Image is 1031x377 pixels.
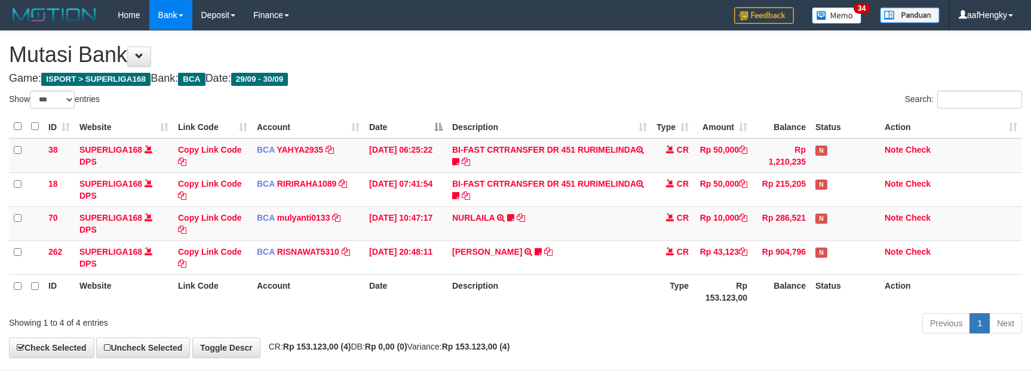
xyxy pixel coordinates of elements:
[880,7,940,23] img: panduan.png
[342,247,350,257] a: Copy RISNAWAT5310 to clipboard
[815,248,827,258] span: Has Note
[447,138,652,173] td: BI-FAST CRTRANSFER DR 451 RURIMELINDA
[283,342,351,351] strong: Rp 153.123,00 (4)
[652,115,694,138] th: Type: activate to sort column ascending
[339,179,347,188] a: Copy RIRIRAHA1089 to clipboard
[48,145,58,154] span: 38
[739,179,747,188] a: Copy Rp 50,000 to clipboard
[880,274,1022,308] th: Action
[854,3,870,14] span: 34
[364,240,447,274] td: [DATE] 20:48:11
[885,145,903,154] a: Note
[815,214,827,224] span: Has Note
[263,342,510,351] span: CR: DB: Variance:
[739,145,747,154] a: Copy Rp 50,000 to clipboard
[364,138,447,173] td: [DATE] 06:25:22
[694,115,752,138] th: Amount: activate to sort column ascending
[677,145,689,154] span: CR
[257,213,275,223] span: BCA
[9,73,1022,85] h4: Game: Bank: Date:
[447,274,652,308] th: Description
[905,91,1022,109] label: Search:
[178,73,205,86] span: BCA
[739,213,747,223] a: Copy Rp 10,000 to clipboard
[739,247,747,257] a: Copy Rp 43,123 to clipboard
[922,313,970,333] a: Previous
[811,274,880,308] th: Status
[9,6,100,24] img: MOTION_logo.png
[462,191,470,200] a: Copy BI-FAST CRTRANSFER DR 451 RURIMELINDA to clipboard
[677,179,689,188] span: CR
[694,138,752,173] td: Rp 50,000
[885,213,903,223] a: Note
[752,115,811,138] th: Balance
[48,179,58,188] span: 18
[880,115,1022,138] th: Action: activate to sort column ascending
[969,313,990,333] a: 1
[173,274,252,308] th: Link Code
[41,73,151,86] span: ISPORT > SUPERLIGA168
[452,213,495,223] a: NURLAILA
[277,145,323,154] a: YAHYA2935
[178,247,242,268] a: Copy Link Code
[885,247,903,257] a: Note
[79,213,142,223] a: SUPERLIGA168
[812,7,862,24] img: Button%20Memo.svg
[937,91,1022,109] input: Search:
[173,115,252,138] th: Link Code: activate to sort column ascending
[75,138,173,173] td: DPS
[652,274,694,308] th: Type
[906,145,931,154] a: Check
[332,213,340,223] a: Copy mulyanti0133 to clipboard
[906,179,931,188] a: Check
[96,338,190,358] a: Uncheck Selected
[517,213,525,223] a: Copy NURLAILA to clipboard
[364,274,447,308] th: Date
[544,247,553,257] a: Copy YOSI EFENDI to clipboard
[694,240,752,274] td: Rp 43,123
[79,145,142,154] a: SUPERLIGA168
[365,342,407,351] strong: Rp 0,00 (0)
[277,247,339,257] a: RISNAWAT5310
[9,338,94,358] a: Check Selected
[75,274,173,308] th: Website
[44,274,75,308] th: ID
[30,91,75,109] select: Showentries
[677,213,689,223] span: CR
[75,240,173,274] td: DPS
[989,313,1022,333] a: Next
[694,274,752,308] th: Rp 153.123,00
[442,342,510,351] strong: Rp 153.123,00 (4)
[326,145,334,154] a: Copy YAHYA2935 to clipboard
[79,179,142,188] a: SUPERLIGA168
[677,247,689,257] span: CR
[734,7,794,24] img: Feedback.jpg
[906,213,931,223] a: Check
[231,73,289,86] span: 29/09 - 30/09
[277,179,337,188] a: RIRIRAHA1089
[752,172,811,206] td: Rp 215,205
[885,179,903,188] a: Note
[252,115,364,138] th: Account: activate to sort column ascending
[9,312,421,329] div: Showing 1 to 4 of 4 entries
[694,206,752,240] td: Rp 10,000
[364,115,447,138] th: Date: activate to sort column descending
[75,172,173,206] td: DPS
[178,179,242,200] a: Copy Link Code
[752,240,811,274] td: Rp 904,796
[9,91,100,109] label: Show entries
[48,247,62,257] span: 262
[752,206,811,240] td: Rp 286,521
[752,274,811,308] th: Balance
[192,338,260,358] a: Toggle Descr
[178,213,242,234] a: Copy Link Code
[364,206,447,240] td: [DATE] 10:47:17
[257,179,275,188] span: BCA
[9,43,1022,67] h1: Mutasi Bank
[75,115,173,138] th: Website: activate to sort column ascending
[48,213,58,223] span: 70
[257,145,275,154] span: BCA
[75,206,173,240] td: DPS
[277,213,330,223] a: mulyanti0133
[178,145,242,166] a: Copy Link Code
